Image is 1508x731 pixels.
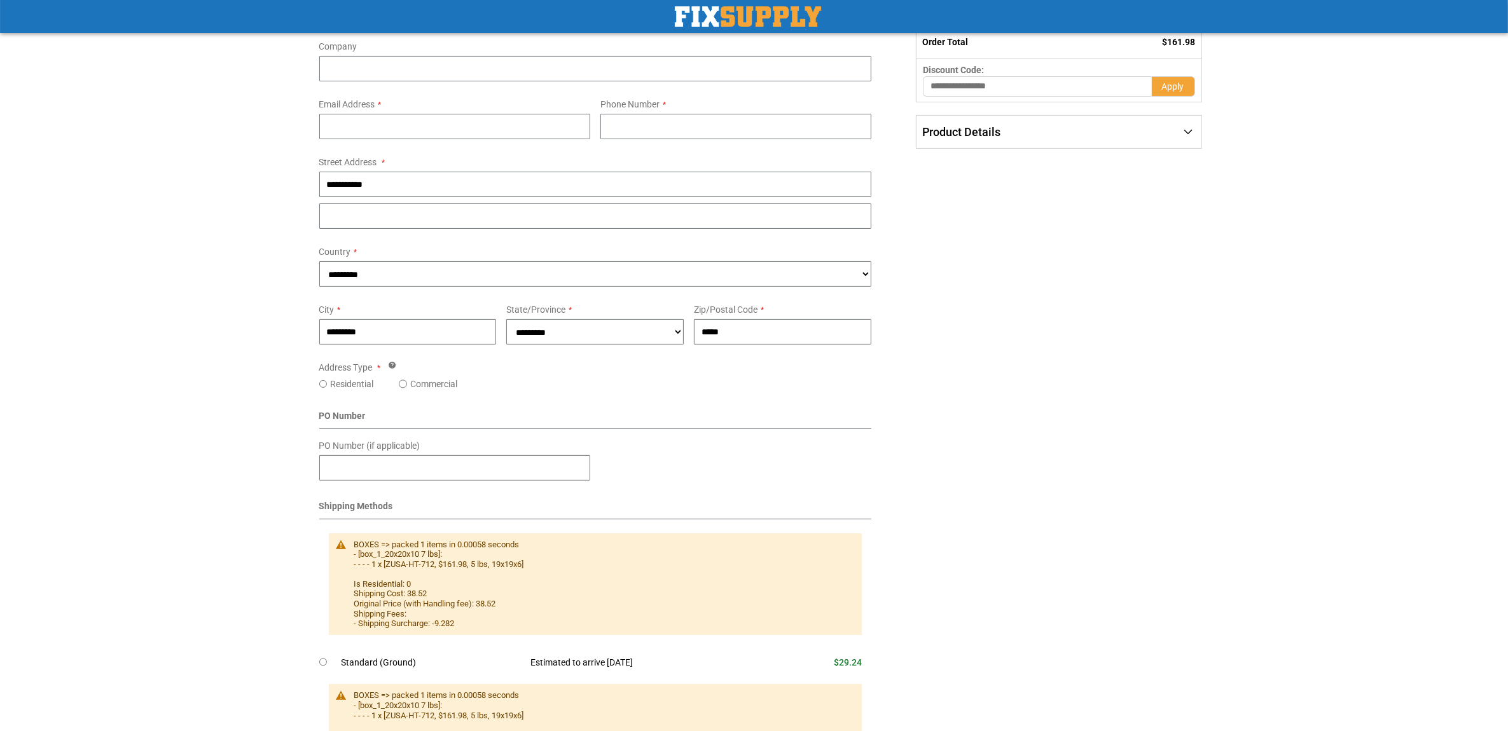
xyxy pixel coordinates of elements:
td: Estimated to arrive [DATE] [521,649,766,676]
span: Company [319,41,357,51]
span: City [319,304,335,315]
span: Apply [1162,81,1184,92]
span: Address Type [319,362,373,372]
strong: Order Total [922,37,968,47]
span: Phone Number [600,99,660,109]
label: Residential [330,378,373,390]
img: Fix Industrial Supply [675,6,821,27]
span: Street Address [319,157,377,167]
td: Standard (Ground) [342,649,522,676]
span: State/Province [506,304,565,315]
button: Apply [1152,76,1195,97]
span: $161.98 [1163,37,1196,47]
span: Country [319,247,351,257]
span: Product Details [922,125,1000,139]
span: $29.24 [834,657,862,667]
div: Shipping Methods [319,500,872,519]
span: Zip/Postal Code [694,304,757,315]
a: store logo [675,6,821,27]
div: BOXES => packed 1 items in 0.00058 seconds - [box_1_20x20x10 7 lbs]: - - - - 1 x [ZUSA-HT-712, $1... [354,540,850,629]
div: PO Number [319,409,872,429]
span: PO Number (if applicable) [319,441,420,451]
span: Discount Code: [923,65,984,75]
span: Email Address [319,99,375,109]
label: Commercial [410,378,457,390]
